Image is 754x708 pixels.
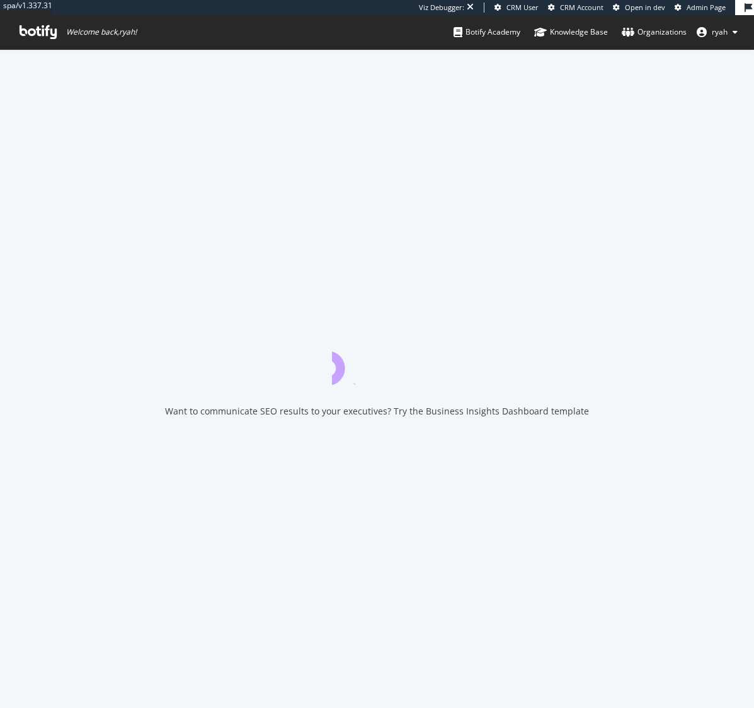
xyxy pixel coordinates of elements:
button: ryah [687,22,748,42]
a: Organizations [622,15,687,49]
a: CRM User [494,3,539,13]
div: Botify Academy [454,26,520,38]
div: Viz Debugger: [419,3,464,13]
span: ryah [712,26,728,37]
div: Want to communicate SEO results to your executives? Try the Business Insights Dashboard template [165,405,589,418]
span: CRM User [506,3,539,12]
a: Open in dev [613,3,665,13]
span: CRM Account [560,3,603,12]
span: Welcome back, ryah ! [66,27,137,37]
a: CRM Account [548,3,603,13]
span: Admin Page [687,3,726,12]
div: Organizations [622,26,687,38]
a: Knowledge Base [534,15,608,49]
div: Knowledge Base [534,26,608,38]
span: Open in dev [625,3,665,12]
a: Admin Page [675,3,726,13]
a: Botify Academy [454,15,520,49]
div: animation [332,340,423,385]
